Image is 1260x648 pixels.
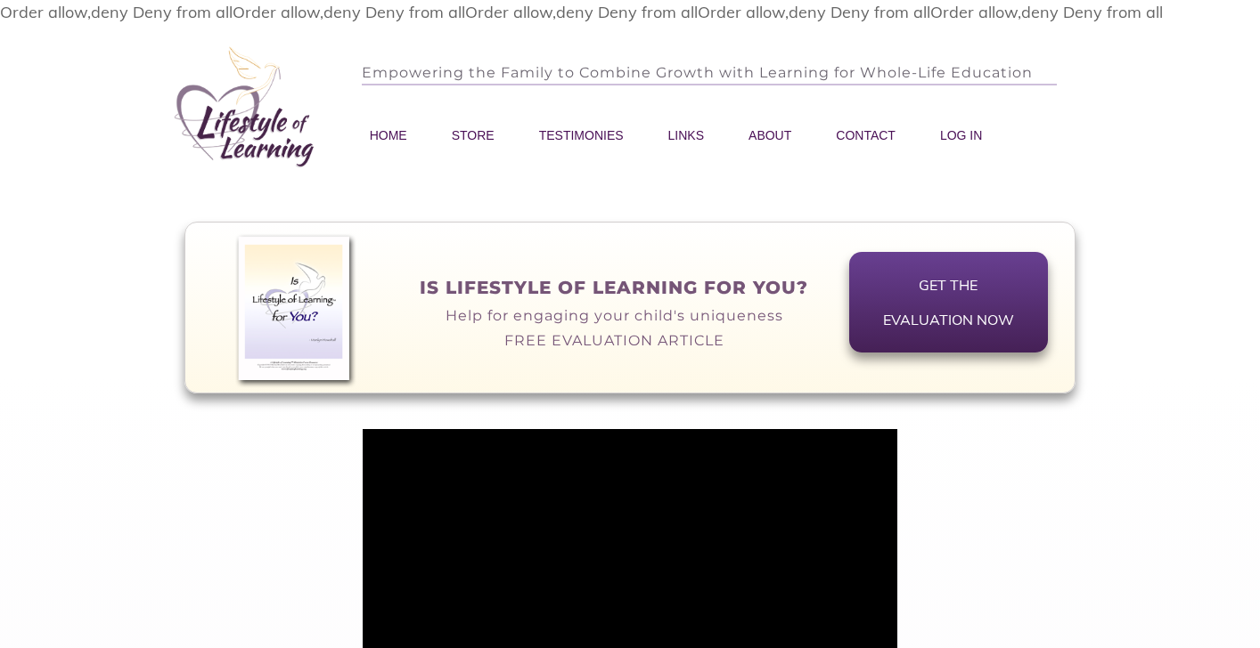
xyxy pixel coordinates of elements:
[465,2,698,22] filesmatch: Order allow,deny Deny from all
[930,2,1163,22] filesmatch: Order allow,deny Deny from all
[362,47,1164,99] p: Empowering the Family to Combine Growth with Learning for Whole-Life Education
[452,123,495,148] a: STORE
[420,277,808,298] span: Is Lifestyle of Learning for You?
[698,2,930,22] filesmatch: Order allow,deny Deny from all
[849,252,1048,352] a: Get the evaluation now
[446,307,783,324] span: Help for engaging your child's uniqueness
[940,123,982,148] a: LOG IN
[370,123,407,148] a: HOME
[836,123,896,148] a: CONTACT
[233,2,465,22] filesmatch: Order allow,deny Deny from all
[749,123,791,148] a: ABOUT
[504,332,724,349] span: FREE EVALUATION ARTICLE
[156,34,335,181] img: LOL_logo_new copy
[539,123,624,148] a: TESTIMONIES
[876,268,1021,336] span: Get the evaluation now
[668,123,704,148] a: LINKS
